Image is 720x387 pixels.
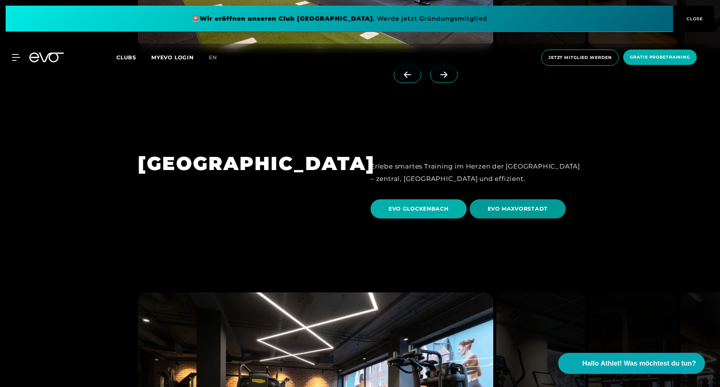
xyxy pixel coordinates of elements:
a: Jetzt Mitglied werden [539,50,621,66]
a: EVO MAXVORSTADT [470,194,569,224]
span: CLOSE [685,15,703,22]
button: CLOSE [673,6,714,32]
a: EVO GLOCKENBACH [371,194,470,224]
button: Hallo Athlet! Was möchtest du tun? [558,353,705,374]
span: Gratis Probetraining [630,54,690,60]
a: Gratis Probetraining [621,50,699,66]
span: EVO MAXVORSTADT [488,205,548,213]
div: Erlebe smartes Training im Herzen der [GEOGRAPHIC_DATA] – zentral, [GEOGRAPHIC_DATA] und effizient. [371,160,582,185]
a: MYEVO LOGIN [151,54,194,61]
span: Clubs [116,54,136,61]
span: Hallo Athlet! Was möchtest du tun? [582,358,696,369]
a: Clubs [116,54,151,61]
span: en [209,54,217,61]
a: en [209,53,226,62]
h1: [GEOGRAPHIC_DATA] [138,151,349,176]
span: EVO GLOCKENBACH [389,205,449,213]
span: Jetzt Mitglied werden [548,54,612,61]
